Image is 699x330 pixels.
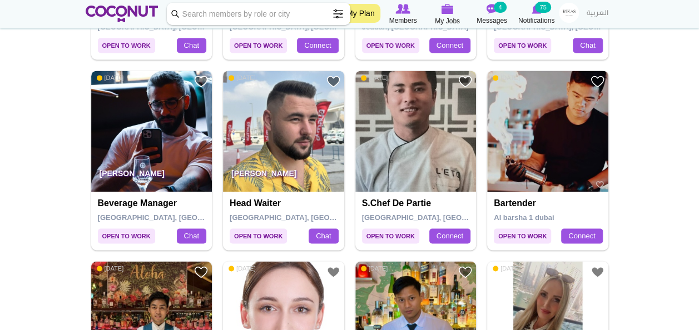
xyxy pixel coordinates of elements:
span: Jeddah, [GEOGRAPHIC_DATA] [362,23,469,31]
a: Notifications Notifications 75 [514,3,559,26]
span: [DATE] [493,74,520,82]
a: العربية [581,3,614,25]
span: [DATE] [97,264,124,272]
a: Connect [429,228,470,244]
a: Add to Favourites [458,74,472,88]
span: My Jobs [435,16,460,27]
a: My Jobs My Jobs [425,3,470,27]
h4: S.Chef De partie [362,198,473,208]
span: Open to Work [494,228,551,243]
p: [PERSON_NAME] [223,161,344,192]
input: Search members by role or city [167,3,350,25]
span: Open to Work [362,38,419,53]
a: Add to Favourites [591,74,604,88]
span: Open to Work [494,38,551,53]
img: Messages [487,4,498,14]
span: Al barsha 1 dubai [494,213,554,222]
a: Add to Favourites [591,265,604,279]
span: Messages [477,15,507,26]
span: Open to Work [230,38,287,53]
a: Connect [561,228,602,244]
span: Open to Work [230,228,287,243]
img: My Jobs [442,4,454,14]
a: Add to Favourites [326,265,340,279]
img: Notifications [532,4,541,14]
a: Add to Favourites [194,74,208,88]
a: My Plan [341,4,380,23]
a: Add to Favourites [458,265,472,279]
span: Notifications [518,15,554,26]
span: [GEOGRAPHIC_DATA], [GEOGRAPHIC_DATA] [362,213,520,222]
span: [GEOGRAPHIC_DATA], [GEOGRAPHIC_DATA] [230,23,388,31]
a: Add to Favourites [326,74,340,88]
a: Chat [177,228,206,244]
a: Messages Messages 4 [470,3,514,26]
h4: Head Waiter [230,198,340,208]
small: 4 [494,2,506,13]
span: [DATE] [361,264,388,272]
h4: Beverage manager [98,198,209,208]
span: [GEOGRAPHIC_DATA], [GEOGRAPHIC_DATA] [98,23,256,31]
span: [DATE] [361,74,388,82]
img: Home [86,6,158,22]
a: Chat [177,38,206,53]
span: Open to Work [98,38,155,53]
a: Add to Favourites [194,265,208,279]
span: [DATE] [97,74,124,82]
span: [GEOGRAPHIC_DATA], [GEOGRAPHIC_DATA] [230,213,388,222]
small: 75 [535,2,551,13]
a: Browse Members Members [381,3,425,26]
span: [GEOGRAPHIC_DATA], [GEOGRAPHIC_DATA] [494,23,652,31]
span: [DATE] [229,264,256,272]
span: [DATE] [493,264,520,272]
span: Members [389,15,417,26]
a: Connect [297,38,338,53]
span: [GEOGRAPHIC_DATA], [GEOGRAPHIC_DATA] [98,213,256,222]
span: Open to Work [98,228,155,243]
span: [DATE] [229,74,256,82]
a: Chat [309,228,338,244]
h4: Bartender [494,198,604,208]
a: Connect [429,38,470,53]
span: Open to Work [362,228,419,243]
a: Chat [573,38,602,53]
img: Browse Members [395,4,410,14]
p: [PERSON_NAME] [91,161,212,192]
